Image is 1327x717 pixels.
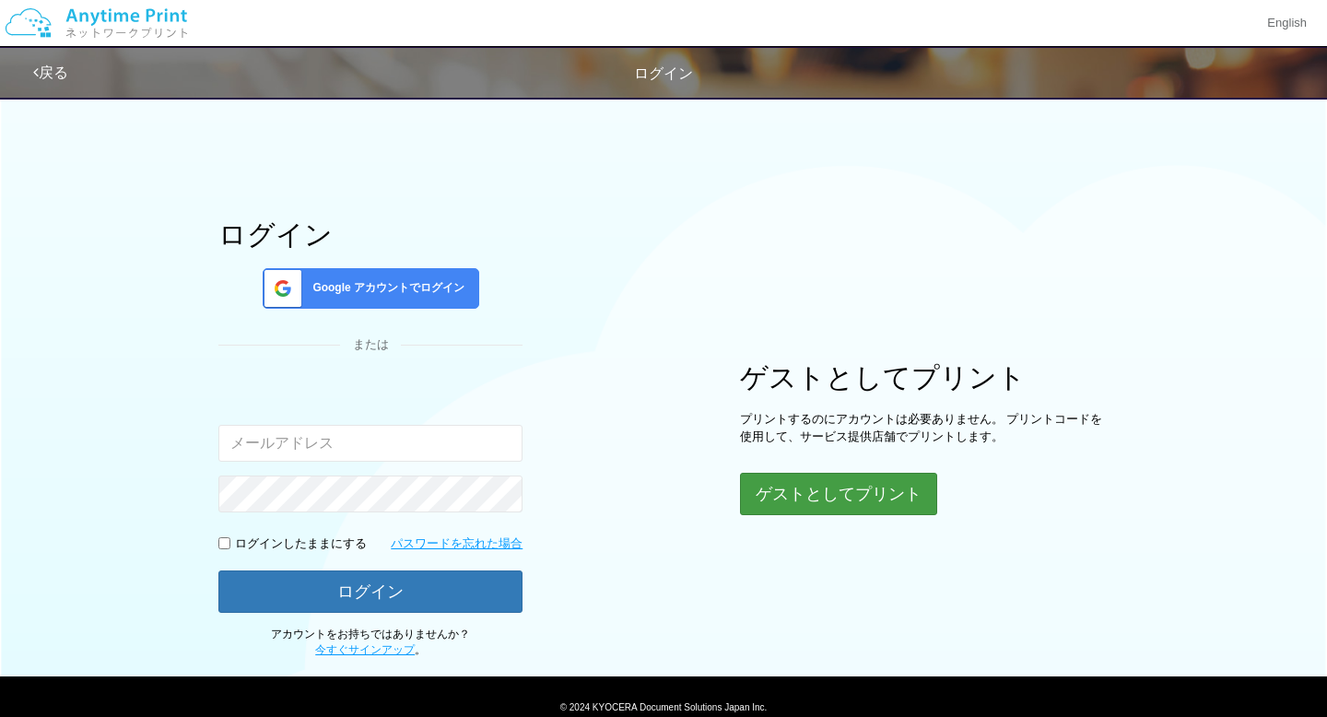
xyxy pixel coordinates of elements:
p: アカウントをお持ちではありませんか？ [218,627,523,658]
p: ログインしたままにする [235,535,367,553]
a: パスワードを忘れた場合 [391,535,523,553]
a: 戻る [33,65,68,80]
a: 今すぐサインアップ [315,643,415,656]
span: 。 [315,643,426,656]
span: Google アカウントでログイン [305,280,464,296]
span: ログイン [634,65,693,81]
p: プリントするのにアカウントは必要ありません。 プリントコードを使用して、サービス提供店舗でプリントします。 [740,411,1109,445]
div: または [218,336,523,354]
button: ゲストとしてプリント [740,473,937,515]
span: © 2024 KYOCERA Document Solutions Japan Inc. [560,700,768,712]
h1: ゲストとしてプリント [740,362,1109,393]
input: メールアドレス [218,425,523,462]
button: ログイン [218,570,523,613]
h1: ログイン [218,219,523,250]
